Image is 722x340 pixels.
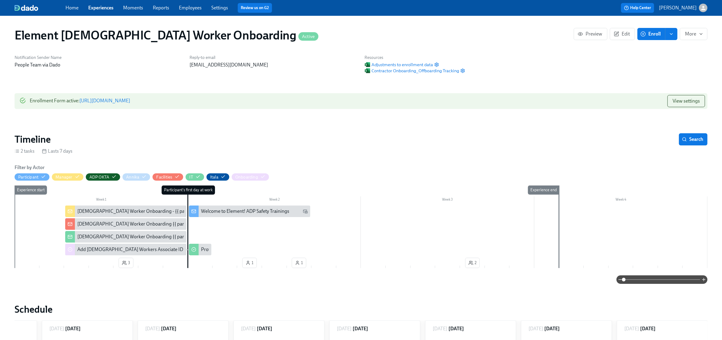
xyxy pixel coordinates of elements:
span: Search [683,136,703,142]
a: Moments [123,5,143,11]
span: Active [298,34,318,39]
div: Add [DEMOGRAPHIC_DATA] Workers Associate ID [65,244,186,255]
p: [DATE] [145,325,160,332]
button: More [680,28,707,40]
div: [DEMOGRAPHIC_DATA] Worker Onboarding - {{ participant.fullName }} [77,208,227,215]
div: Lasts 7 days [42,148,72,155]
div: Week 3 [361,196,534,204]
p: [EMAIL_ADDRESS][DOMAIN_NAME] [190,62,357,68]
p: [DATE] [241,325,256,332]
a: Review us on G2 [241,5,269,11]
h6: [DATE] [161,325,176,332]
div: Provision ADP on OKTA for new [DEMOGRAPHIC_DATA] WORKERS starting {{ participant.startDate | dddd... [201,246,464,253]
div: Hide Participant [18,174,39,180]
span: 1 [295,260,303,266]
h6: Reply-to email [190,55,357,60]
span: 2 [468,260,476,266]
button: 3 [119,258,133,268]
div: Experience start [15,185,47,195]
button: Preview [574,28,607,40]
button: Enroll [637,28,665,40]
button: Edit [610,28,635,40]
button: [PERSON_NAME] [659,4,707,12]
img: Excel [365,62,370,67]
div: Welcome to Element! ADP Safety Trainings [201,208,289,215]
a: ExcelContractor Onboarding_Offboarding Tracking [365,68,459,74]
div: Hide Manager [55,174,72,180]
h6: [DATE] [448,325,464,332]
button: enroll [665,28,677,40]
a: Employees [179,5,202,11]
button: View settings [667,95,705,107]
button: ADP OKTA [86,173,120,181]
div: Provision ADP on OKTA for new [DEMOGRAPHIC_DATA] WORKERS starting {{ participant.startDate | dddd... [189,244,211,255]
button: Help Center [621,3,654,13]
div: [DEMOGRAPHIC_DATA] Worker Onboarding {{ participant.startDate | MMM DD YYYY }} [77,221,260,227]
h6: [DATE] [353,325,368,332]
p: [DATE] [433,325,447,332]
h6: Resources [365,55,465,60]
img: dado [15,5,38,11]
h6: [DATE] [257,325,272,332]
svg: Work Email [303,209,308,214]
span: Contractor Onboarding_Offboarding Tracking [365,68,459,74]
p: People Team via Dado [15,62,182,68]
button: Facilities [153,173,183,181]
p: [PERSON_NAME] [659,5,697,11]
h6: [DATE] [640,325,656,332]
div: [DEMOGRAPHIC_DATA] Worker Onboarding {{ participant.startDate | MMM DD YYYY }} [65,218,186,230]
span: Help Center [624,5,651,11]
button: Annika [123,173,150,181]
button: Review us on G2 [238,3,272,13]
div: [DEMOGRAPHIC_DATA] Worker Onboarding - {{ participant.fullName }} [65,206,186,217]
div: Hide Annika [126,174,139,180]
div: 2 tasks [15,148,35,155]
div: Hide IT [189,174,193,180]
a: Reports [153,5,169,11]
span: Adjustments to enrollment data [365,62,433,68]
div: Hide Onboarding [235,174,258,180]
div: [DEMOGRAPHIC_DATA] Worker Onboarding {{ participant.fullName }} [77,233,225,240]
p: [DATE] [337,325,351,332]
a: Settings [211,5,228,11]
button: IT [186,173,204,181]
h2: Schedule [15,303,707,315]
button: 1 [292,258,306,268]
h6: [DATE] [544,325,560,332]
button: 2 [465,258,480,268]
p: [DATE] [624,325,639,332]
h1: Element [DEMOGRAPHIC_DATA] Worker Onboarding [15,28,318,42]
div: [DEMOGRAPHIC_DATA] Worker Onboarding {{ participant.fullName }} [65,231,186,243]
div: Welcome to Element! ADP Safety Trainings [189,206,310,217]
h6: Notification Sender Name [15,55,182,60]
div: Week 1 [15,196,188,204]
button: Search [679,133,707,145]
button: Participant [15,173,49,181]
span: Edit [615,31,630,37]
a: Experiences [88,5,113,11]
p: [DATE] [529,325,543,332]
div: Participant's first day at work [162,185,215,195]
div: Hide ADP OKTA [89,174,109,180]
button: Itala [207,173,229,181]
h6: Filter by Actor [15,164,45,171]
div: Experience end [528,185,559,195]
p: [DATE] [49,325,64,332]
a: ExcelAdjustments to enrollment data [365,62,433,68]
a: Home [65,5,79,11]
div: Hide Itala [210,174,218,180]
img: Excel [365,68,370,73]
h2: Timeline [15,133,51,145]
h6: [DATE] [65,325,81,332]
span: View settings [673,98,700,104]
div: Enrollment Form active : [30,95,130,107]
button: Onboarding [232,173,269,181]
button: 1 [242,258,257,268]
div: Hide Facilities [156,174,172,180]
span: Preview [579,31,602,37]
div: Week 2 [188,196,361,204]
button: Manager [52,173,83,181]
div: Add [DEMOGRAPHIC_DATA] Workers Associate ID [77,246,183,253]
a: dado [15,5,65,11]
